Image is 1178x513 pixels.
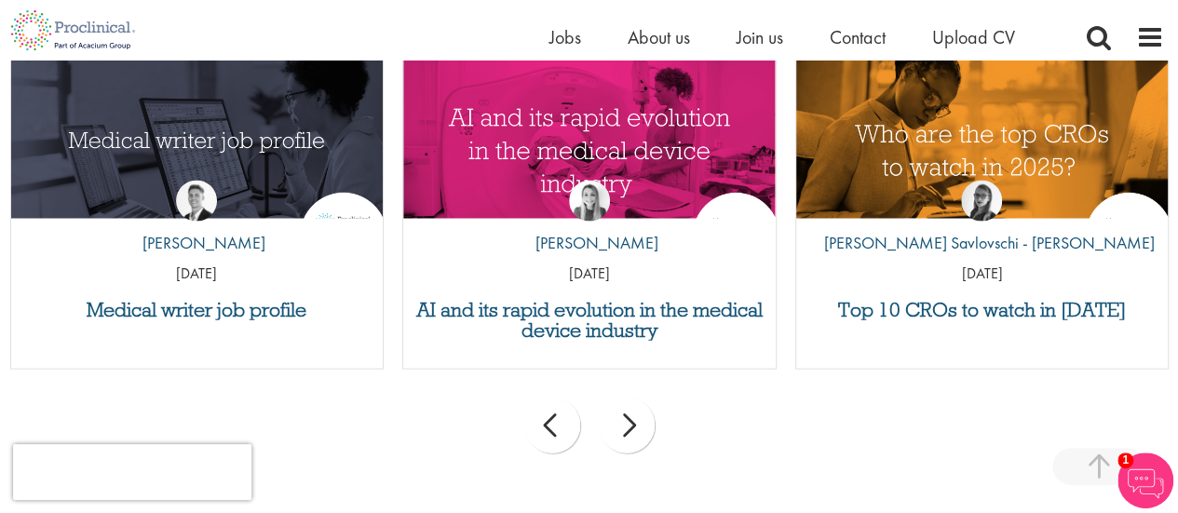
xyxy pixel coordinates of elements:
a: Hannah Burke [PERSON_NAME] [521,181,657,264]
a: George Watson [PERSON_NAME] [129,181,265,264]
img: Top 10 CROs 2025 | Proclinical [796,54,1169,248]
a: Theodora Savlovschi - Wicks [PERSON_NAME] Savlovschi - [PERSON_NAME] [809,181,1154,264]
a: Link to a post [403,54,776,219]
p: [DATE] [11,263,384,285]
iframe: reCAPTCHA [13,444,251,500]
p: [DATE] [403,263,776,285]
a: Link to a post [796,54,1169,219]
div: prev [524,398,580,453]
a: Upload CV [932,25,1015,49]
img: Medical writer job profile [11,54,384,248]
a: Join us [737,25,783,49]
img: Chatbot [1117,452,1173,508]
a: Jobs [549,25,581,49]
a: AI and its rapid evolution in the medical device industry [413,300,766,341]
p: [DATE] [796,263,1169,285]
img: AI and Its Impact on the Medical Device Industry | Proclinical [403,54,776,248]
span: 1 [1117,452,1133,468]
a: Medical writer job profile [20,300,374,320]
img: Hannah Burke [569,181,610,222]
p: [PERSON_NAME] [129,231,265,255]
a: Top 10 CROs to watch in [DATE] [806,300,1159,320]
a: Contact [830,25,886,49]
img: Theodora Savlovschi - Wicks [961,181,1002,222]
a: Link to a post [11,54,384,219]
img: George Watson [176,181,217,222]
div: next [599,398,655,453]
p: [PERSON_NAME] Savlovschi - [PERSON_NAME] [809,231,1154,255]
p: [PERSON_NAME] [521,231,657,255]
a: About us [628,25,690,49]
